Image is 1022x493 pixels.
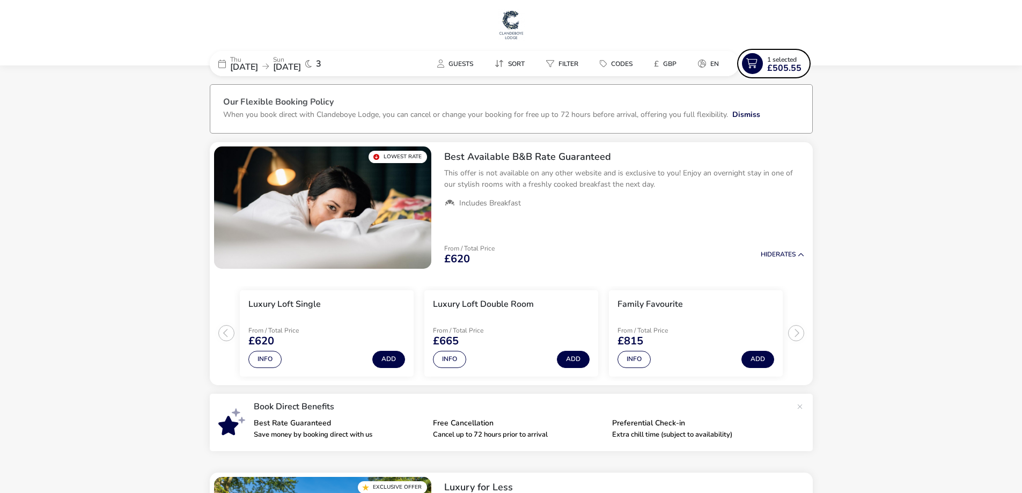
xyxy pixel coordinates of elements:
button: £GBP [645,56,685,71]
div: Best Available B&B Rate GuaranteedThis offer is not available on any other website and is exclusi... [436,142,813,217]
h3: Our Flexible Booking Policy [223,98,799,109]
span: £620 [444,254,470,264]
h3: Luxury Loft Single [248,299,321,310]
button: Add [741,351,774,368]
p: From / Total Price [433,327,509,334]
span: £665 [433,336,459,347]
p: From / Total Price [248,327,325,334]
p: Best Rate Guaranteed [254,420,424,427]
i: £ [654,58,659,69]
naf-pibe-menu-bar-item: 1 Selected£505.55 [739,51,813,76]
span: Hide [761,250,776,259]
p: Free Cancellation [433,420,604,427]
button: Add [557,351,590,368]
span: Sort [508,60,525,68]
span: £620 [248,336,274,347]
button: Dismiss [732,109,760,120]
button: Filter [538,56,587,71]
button: Info [433,351,466,368]
span: Filter [558,60,578,68]
p: From / Total Price [444,245,495,252]
swiper-slide: 1 / 1 [214,146,431,269]
p: Preferential Check-in [612,420,783,427]
p: Book Direct Benefits [254,402,791,411]
swiper-slide: 3 / 3 [604,286,788,381]
swiper-slide: 2 / 3 [419,286,604,381]
button: HideRates [761,251,804,258]
span: Codes [611,60,633,68]
p: Thu [230,56,258,63]
div: Thu[DATE]Sun[DATE]3 [210,51,371,76]
p: Extra chill time (subject to availability) [612,431,783,438]
span: 1 Selected [767,55,797,64]
swiper-slide: 1 / 3 [234,286,419,381]
h2: Best Available B&B Rate Guaranteed [444,151,804,163]
button: Info [248,351,282,368]
p: When you book direct with Clandeboye Lodge, you can cancel or change your booking for free up to ... [223,109,728,120]
span: Includes Breakfast [459,198,521,208]
span: en [710,60,719,68]
p: Save money by booking direct with us [254,431,424,438]
div: Lowest Rate [369,151,427,163]
naf-pibe-menu-bar-item: Sort [486,56,538,71]
span: 3 [316,60,321,68]
naf-pibe-menu-bar-item: en [689,56,732,71]
button: Codes [591,56,641,71]
button: Sort [486,56,533,71]
p: This offer is not available on any other website and is exclusive to you! Enjoy an overnight stay... [444,167,804,190]
span: GBP [663,60,677,68]
button: Guests [429,56,482,71]
naf-pibe-menu-bar-item: £GBP [645,56,689,71]
p: From / Total Price [617,327,694,334]
span: £505.55 [767,64,802,72]
button: 1 Selected£505.55 [739,51,808,76]
h3: Family Favourite [617,299,683,310]
naf-pibe-menu-bar-item: Filter [538,56,591,71]
span: Guests [448,60,473,68]
button: Info [617,351,651,368]
span: £815 [617,336,643,347]
span: [DATE] [230,61,258,73]
p: Cancel up to 72 hours prior to arrival [433,431,604,438]
naf-pibe-menu-bar-item: Codes [591,56,645,71]
naf-pibe-menu-bar-item: Guests [429,56,486,71]
button: Add [372,351,405,368]
img: Main Website [498,9,525,41]
span: [DATE] [273,61,301,73]
button: en [689,56,727,71]
h3: Luxury Loft Double Room [433,299,534,310]
p: Sun [273,56,301,63]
